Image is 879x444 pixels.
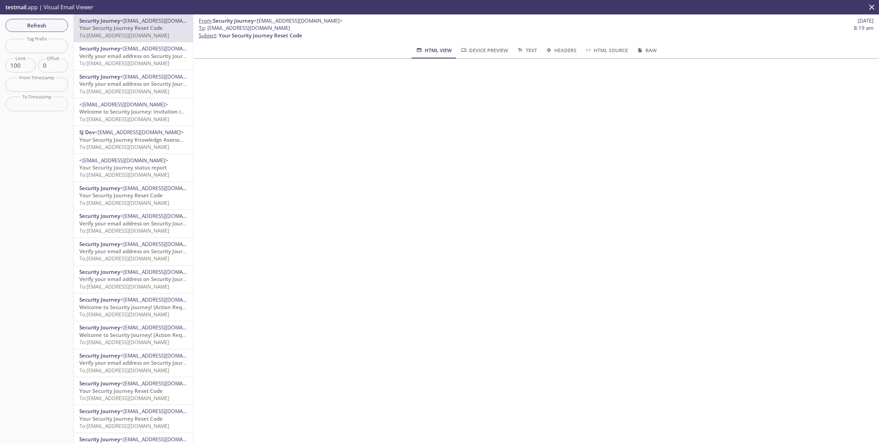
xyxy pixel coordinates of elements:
span: Security Journey [79,268,120,275]
span: <[EMAIL_ADDRESS][DOMAIN_NAME]> [79,101,168,108]
span: To: [EMAIL_ADDRESS][DOMAIN_NAME] [79,116,169,122]
span: Your Security Journey Reset Code [79,24,163,31]
span: <[EMAIL_ADDRESS][DOMAIN_NAME]> [120,324,209,331]
span: <[EMAIL_ADDRESS][DOMAIN_NAME]> [120,436,209,443]
span: Your Security Journey Reset Code [79,415,163,422]
div: Security Journey<[EMAIL_ADDRESS][DOMAIN_NAME]>Verify your email address on Security JourneyTo:[EM... [74,349,193,377]
span: <[EMAIL_ADDRESS][DOMAIN_NAME]> [120,408,209,414]
span: [DATE] [858,17,874,24]
div: Security Journey<[EMAIL_ADDRESS][DOMAIN_NAME]>Verify your email address on Security JourneyTo:[EM... [74,210,193,237]
span: Security Journey [79,73,120,80]
span: <[EMAIL_ADDRESS][DOMAIN_NAME]> [254,17,343,24]
button: Refresh [5,19,68,32]
div: Security Journey<[EMAIL_ADDRESS][DOMAIN_NAME]>Verify your email address on Security JourneyTo:[EM... [74,42,193,70]
span: : [199,17,343,24]
span: Verify your email address on Security Journey [79,220,192,227]
span: Security Journey [79,408,120,414]
span: Security Journey [79,17,120,24]
span: <[EMAIL_ADDRESS][DOMAIN_NAME]> [120,352,209,359]
div: <[EMAIL_ADDRESS][DOMAIN_NAME]>Your Security Journey status reportTo:[EMAIL_ADDRESS][DOMAIN_NAME] [74,154,193,182]
span: To: [EMAIL_ADDRESS][DOMAIN_NAME] [79,339,169,346]
span: To: [EMAIL_ADDRESS][DOMAIN_NAME] [79,32,169,39]
span: Welcome to Security Journey! [Action Required] [79,304,197,311]
span: 8:19 am [854,24,874,32]
span: Device Preview [460,46,508,55]
p: : [199,24,874,39]
span: Security Journey [79,185,120,191]
span: Security Journey [79,241,120,247]
span: testmail [5,3,26,11]
span: To [199,24,205,31]
span: Your Security Journey Reset Code [79,192,163,199]
span: <[EMAIL_ADDRESS][DOMAIN_NAME]> [120,296,209,303]
span: To: [EMAIL_ADDRESS][DOMAIN_NAME] [79,60,169,67]
span: <[EMAIL_ADDRESS][DOMAIN_NAME]> [95,129,184,136]
span: Security Journey [79,212,120,219]
span: Verify your email address on Security Journey [79,359,192,366]
span: Security Journey [79,436,120,443]
span: Security Journey [79,296,120,303]
span: <[EMAIL_ADDRESS][DOMAIN_NAME]> [120,73,209,80]
span: Security Journey [79,352,120,359]
span: <[EMAIL_ADDRESS][DOMAIN_NAME]> [120,185,209,191]
span: Verify your email address on Security Journey [79,248,192,255]
span: Text [516,46,537,55]
div: Security Journey<[EMAIL_ADDRESS][DOMAIN_NAME]>Welcome to Security Journey! [Action Required]To:[E... [74,321,193,349]
span: SJ Dev [79,129,95,136]
span: HTML Source [585,46,628,55]
span: To: [EMAIL_ADDRESS][DOMAIN_NAME] [79,227,169,234]
div: Security Journey<[EMAIL_ADDRESS][DOMAIN_NAME]>Your Security Journey Reset CodeTo:[EMAIL_ADDRESS][... [74,405,193,432]
div: Security Journey<[EMAIL_ADDRESS][DOMAIN_NAME]>Your Security Journey Reset CodeTo:[EMAIL_ADDRESS][... [74,182,193,209]
span: Your Security Journey Reset Code [219,32,302,39]
span: To: [EMAIL_ADDRESS][DOMAIN_NAME] [79,367,169,374]
span: Security Journey [79,45,120,52]
span: : [EMAIL_ADDRESS][DOMAIN_NAME] [199,24,290,32]
span: Verify your email address on Security Journey [79,276,192,282]
span: HTML View [415,46,452,55]
span: Subject [199,32,216,39]
span: Welcome to Security Journey: Invitation instructions [79,108,209,115]
span: Your Security Journey status report [79,164,167,171]
span: To: [EMAIL_ADDRESS][DOMAIN_NAME] [79,88,169,95]
span: Security Journey [213,17,254,24]
div: SJ Dev<[EMAIL_ADDRESS][DOMAIN_NAME]>Your Security Journey Knowledge Assessment is WaitingTo:[EMAI... [74,126,193,153]
span: To: [EMAIL_ADDRESS][DOMAIN_NAME] [79,422,169,429]
span: To: [EMAIL_ADDRESS][DOMAIN_NAME] [79,255,169,262]
span: Security Journey [79,324,120,331]
div: Security Journey<[EMAIL_ADDRESS][DOMAIN_NAME]>Your Security Journey Reset CodeTo:[EMAIL_ADDRESS][... [74,14,193,42]
div: <[EMAIL_ADDRESS][DOMAIN_NAME]>Welcome to Security Journey: Invitation instructionsTo:[EMAIL_ADDRE... [74,98,193,126]
span: Verify your email address on Security Journey [79,52,192,59]
span: Your Security Journey Reset Code [79,387,163,394]
span: <[EMAIL_ADDRESS][DOMAIN_NAME]> [120,268,209,275]
span: Headers [545,46,577,55]
span: To: [EMAIL_ADDRESS][DOMAIN_NAME] [79,311,169,318]
div: Security Journey<[EMAIL_ADDRESS][DOMAIN_NAME]>Verify your email address on Security JourneyTo:[EM... [74,70,193,98]
span: <[EMAIL_ADDRESS][DOMAIN_NAME]> [120,380,209,387]
span: <[EMAIL_ADDRESS][DOMAIN_NAME]> [79,157,168,164]
span: <[EMAIL_ADDRESS][DOMAIN_NAME]> [120,17,209,24]
span: To: [EMAIL_ADDRESS][DOMAIN_NAME] [79,283,169,290]
span: Refresh [11,21,62,30]
div: Security Journey<[EMAIL_ADDRESS][DOMAIN_NAME]>Verify your email address on Security JourneyTo:[EM... [74,238,193,265]
span: To: [EMAIL_ADDRESS][DOMAIN_NAME] [79,199,169,206]
span: <[EMAIL_ADDRESS][DOMAIN_NAME]> [120,45,209,52]
span: Verify your email address on Security Journey [79,80,192,87]
span: <[EMAIL_ADDRESS][DOMAIN_NAME]> [120,212,209,219]
span: Raw [636,46,657,55]
span: Your Security Journey Knowledge Assessment is Waiting [79,136,218,143]
div: Security Journey<[EMAIL_ADDRESS][DOMAIN_NAME]>Your Security Journey Reset CodeTo:[EMAIL_ADDRESS][... [74,377,193,405]
span: To: [EMAIL_ADDRESS][DOMAIN_NAME] [79,143,169,150]
span: From [199,17,212,24]
div: Security Journey<[EMAIL_ADDRESS][DOMAIN_NAME]>Verify your email address on Security JourneyTo:[EM... [74,266,193,293]
span: To: [EMAIL_ADDRESS][DOMAIN_NAME] [79,171,169,178]
span: To: [EMAIL_ADDRESS][DOMAIN_NAME] [79,395,169,401]
span: Security Journey [79,380,120,387]
span: Welcome to Security Journey! [Action Required] [79,331,197,338]
div: Security Journey<[EMAIL_ADDRESS][DOMAIN_NAME]>Welcome to Security Journey! [Action Required]To:[E... [74,293,193,321]
span: <[EMAIL_ADDRESS][DOMAIN_NAME]> [120,241,209,247]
